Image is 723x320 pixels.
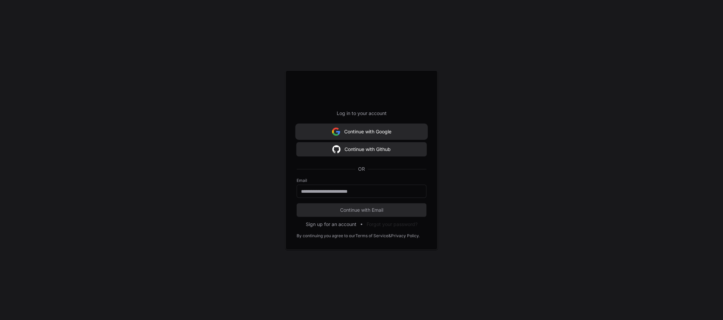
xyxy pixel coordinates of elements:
[391,233,420,239] a: Privacy Policy.
[388,233,391,239] div: &
[297,233,355,239] div: By continuing you agree to our
[306,221,356,228] button: Sign up for an account
[297,125,426,138] button: Continue with Google
[297,203,426,217] button: Continue with Email
[355,233,388,239] a: Terms of Service
[332,125,340,138] img: Sign in with google
[297,143,426,156] button: Continue with Github
[367,221,418,228] button: Forgot your password?
[332,143,340,156] img: Sign in with google
[297,207,426,213] span: Continue with Email
[297,110,426,117] p: Log in to your account
[297,178,426,183] label: Email
[355,166,368,172] span: OR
